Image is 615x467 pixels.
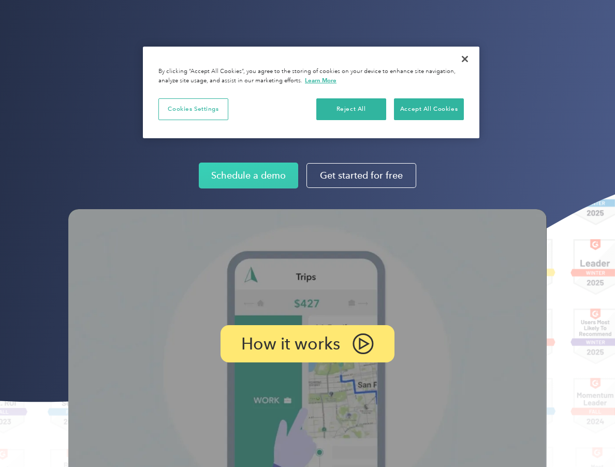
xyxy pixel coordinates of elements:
[199,163,298,188] a: Schedule a demo
[316,98,386,120] button: Reject All
[305,77,336,84] a: More information about your privacy, opens in a new tab
[143,47,479,138] div: Cookie banner
[158,67,464,85] div: By clicking “Accept All Cookies”, you agree to the storing of cookies on your device to enhance s...
[158,98,228,120] button: Cookies Settings
[143,47,479,138] div: Privacy
[394,98,464,120] button: Accept All Cookies
[306,163,416,188] a: Get started for free
[453,48,476,70] button: Close
[241,338,340,350] p: How it works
